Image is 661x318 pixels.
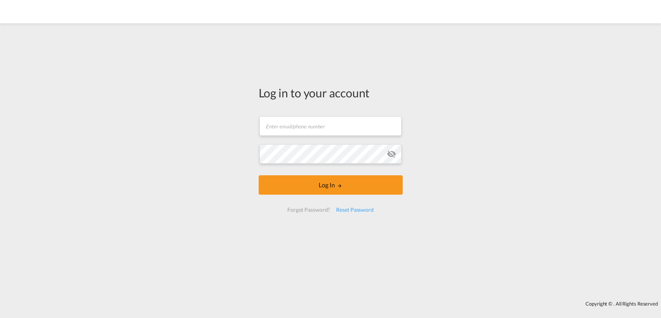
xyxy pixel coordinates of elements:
div: Reset Password [333,203,377,217]
div: Forgot Password? [284,203,333,217]
div: Log in to your account [259,85,403,101]
input: Enter email/phone number [259,116,402,136]
md-icon: icon-eye-off [387,149,396,159]
button: LOGIN [259,175,403,195]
